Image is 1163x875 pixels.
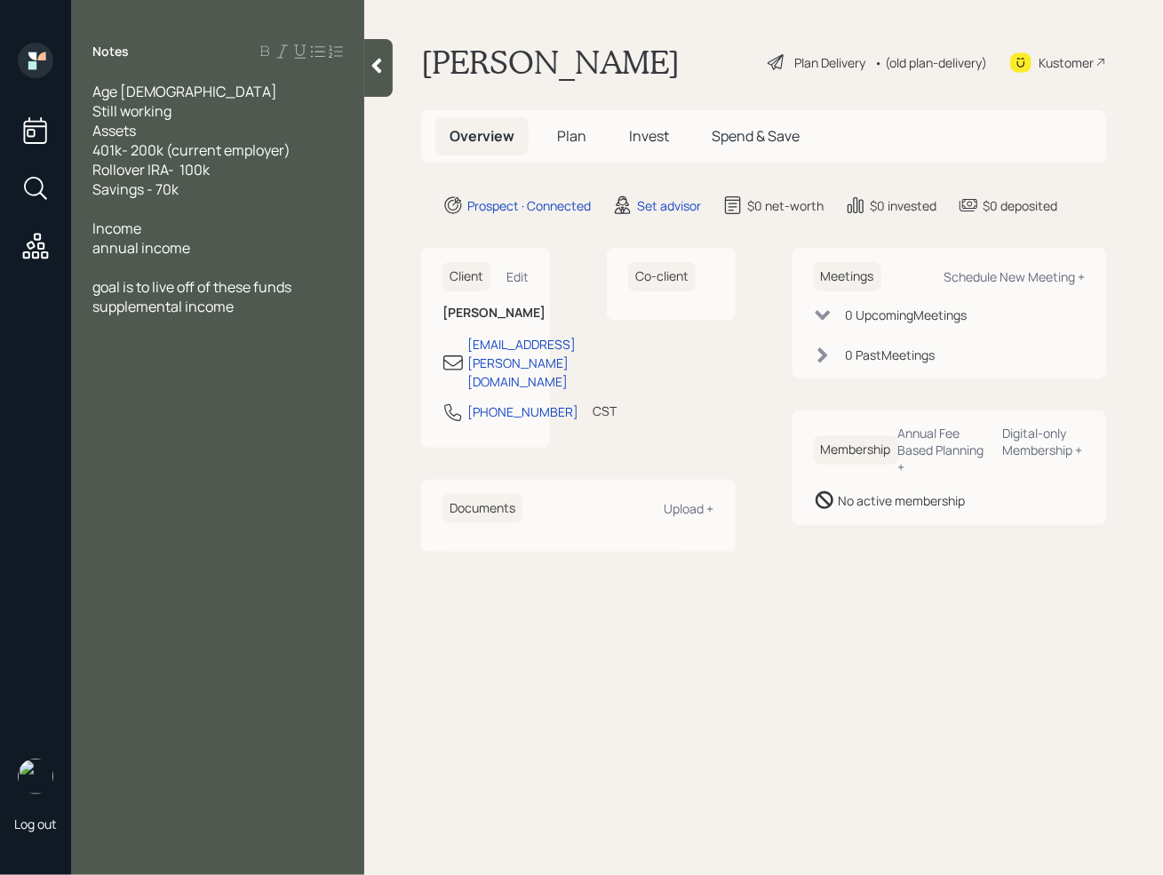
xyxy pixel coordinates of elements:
[421,43,680,82] h1: [PERSON_NAME]
[712,126,800,146] span: Spend & Save
[628,262,696,291] h6: Co-client
[870,196,936,215] div: $0 invested
[1002,425,1085,458] div: Digital-only Membership +
[92,277,291,297] span: goal is to live off of these funds
[442,306,529,321] h6: [PERSON_NAME]
[467,402,578,421] div: [PHONE_NUMBER]
[593,402,617,420] div: CST
[92,160,210,179] span: Rollover IRA- 100k
[898,425,989,475] div: Annual Fee Based Planning +
[557,126,586,146] span: Plan
[506,268,529,285] div: Edit
[814,435,898,465] h6: Membership
[14,815,57,832] div: Log out
[92,219,141,238] span: Income
[92,238,190,258] span: annual income
[874,53,987,72] div: • (old plan-delivery)
[92,82,277,101] span: Age [DEMOGRAPHIC_DATA]
[92,297,234,316] span: supplemental income
[92,179,179,199] span: Savings - 70k
[839,491,966,510] div: No active membership
[92,140,291,160] span: 401k- 200k (current employer)
[629,126,669,146] span: Invest
[814,262,881,291] h6: Meetings
[1039,53,1094,72] div: Kustomer
[442,262,490,291] h6: Client
[794,53,865,72] div: Plan Delivery
[92,43,129,60] label: Notes
[846,346,936,364] div: 0 Past Meeting s
[92,101,171,121] span: Still working
[747,196,824,215] div: $0 net-worth
[442,494,522,523] h6: Documents
[637,196,701,215] div: Set advisor
[944,268,1085,285] div: Schedule New Meeting +
[18,759,53,794] img: retirable_logo.png
[846,306,968,324] div: 0 Upcoming Meeting s
[467,335,576,391] div: [EMAIL_ADDRESS][PERSON_NAME][DOMAIN_NAME]
[665,500,714,517] div: Upload +
[983,196,1057,215] div: $0 deposited
[450,126,514,146] span: Overview
[92,121,136,140] span: Assets
[467,196,591,215] div: Prospect · Connected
